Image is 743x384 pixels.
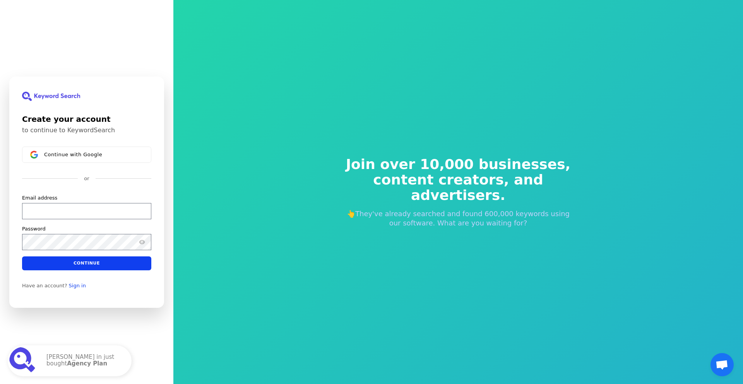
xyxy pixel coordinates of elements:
button: Continue [22,256,151,270]
label: Password [22,225,46,232]
span: content creators, and advertisers. [341,172,576,203]
span: Join over 10,000 businesses, [341,157,576,172]
button: Show password [137,237,147,246]
a: Sign in [69,282,86,288]
a: Open chat [710,353,734,376]
span: Continue with Google [44,151,102,157]
p: 👆They've already searched and found 600,000 keywords using our software. What are you waiting for? [341,209,576,228]
label: Email address [22,194,57,201]
button: Sign in with GoogleContinue with Google [22,147,151,163]
img: Agency Plan [9,347,37,375]
p: to continue to KeywordSearch [22,126,151,134]
p: or [84,175,89,182]
img: Sign in with Google [30,151,38,159]
h1: Create your account [22,113,151,125]
p: [PERSON_NAME] in just bought [46,354,124,368]
strong: Agency Plan [67,360,107,367]
img: KeywordSearch [22,92,80,101]
span: Have an account? [22,282,67,288]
